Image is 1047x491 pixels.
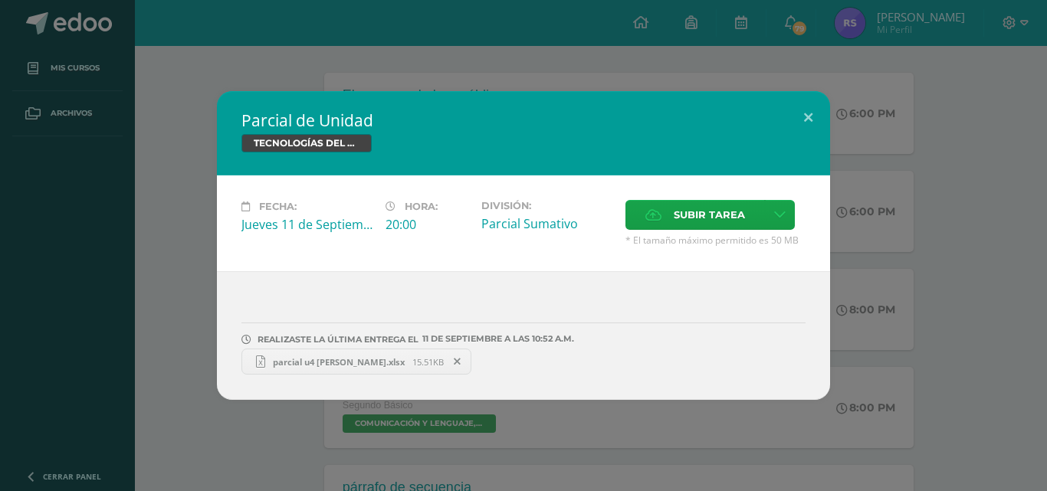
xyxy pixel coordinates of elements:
span: REALIZASTE LA ÚLTIMA ENTREGA EL [258,334,418,345]
label: División: [481,200,613,211]
span: TECNOLOGÍAS DEL APRENDIZAJE Y LA COMUNICACIÓN [241,134,372,152]
button: Close (Esc) [786,91,830,143]
h2: Parcial de Unidad [241,110,806,131]
div: Jueves 11 de Septiembre [241,216,373,233]
span: Remover entrega [445,353,471,370]
div: 20:00 [386,216,469,233]
span: parcial u4 [PERSON_NAME].xlsx [265,356,412,368]
span: * El tamaño máximo permitido es 50 MB [625,234,806,247]
span: Fecha: [259,201,297,212]
a: parcial u4 [PERSON_NAME].xlsx 15.51KB [241,349,471,375]
div: Parcial Sumativo [481,215,613,232]
span: 15.51KB [412,356,444,368]
span: 11 DE septiembre A LAS 10:52 A.M. [418,339,574,339]
span: Hora: [405,201,438,212]
span: Subir tarea [674,201,745,229]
